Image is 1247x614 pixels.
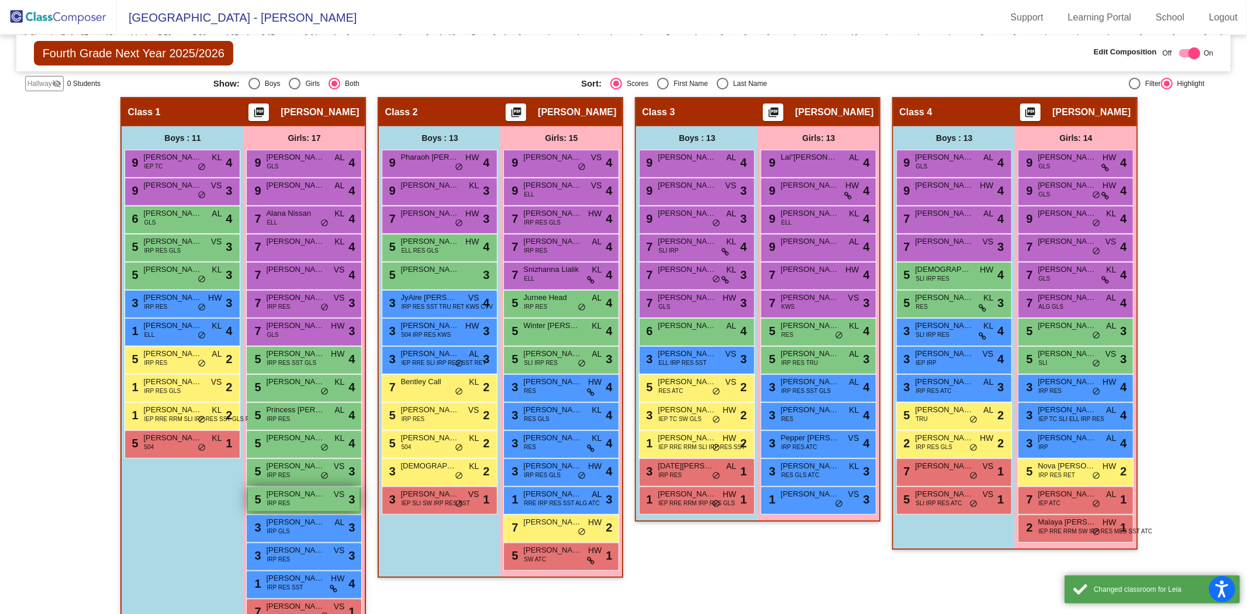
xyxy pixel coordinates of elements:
[997,238,1004,256] span: 3
[588,208,602,220] span: HW
[983,151,993,164] span: AL
[592,320,602,332] span: KL
[606,154,612,171] span: 4
[1092,219,1100,228] span: do_not_disturb_alt
[899,106,932,118] span: Class 4
[848,292,859,304] span: VS
[1023,296,1032,309] span: 7
[1038,302,1063,311] span: ALG GLS
[915,151,973,163] span: [PERSON_NAME]
[379,126,500,150] div: Boys : 13
[483,154,489,171] span: 4
[863,266,869,284] span: 4
[795,106,873,118] span: [PERSON_NAME]
[260,78,281,89] div: Boys
[780,264,839,275] span: [PERSON_NAME]
[915,320,973,332] span: [PERSON_NAME]
[1120,294,1127,312] span: 4
[1038,320,1096,332] span: [PERSON_NAME]
[723,292,736,304] span: HW
[198,191,206,200] span: do_not_disturb_alt
[509,106,523,123] mat-icon: picture_as_pdf
[226,266,232,284] span: 3
[780,236,839,247] span: [PERSON_NAME]
[129,240,138,253] span: 5
[266,264,324,275] span: [PERSON_NAME]
[592,264,602,276] span: KL
[1001,8,1053,27] a: Support
[320,303,329,312] span: do_not_disturb_alt
[658,264,716,275] span: [PERSON_NAME]
[524,218,561,227] span: IRP RES GLS
[523,208,582,219] span: [PERSON_NAME]
[900,212,910,225] span: 7
[763,104,783,121] button: Print Students Details
[348,266,355,284] span: 4
[226,294,232,312] span: 3
[1038,162,1050,171] span: GLS
[129,212,138,225] span: 6
[900,184,910,197] span: 9
[863,154,869,171] span: 4
[27,78,52,89] span: Hallway
[766,268,775,281] span: 7
[643,296,652,309] span: 7
[266,320,324,332] span: [PERSON_NAME]
[198,163,206,172] span: do_not_disturb_alt
[67,78,101,89] span: 0 Students
[143,292,202,303] span: [PERSON_NAME]
[129,268,138,281] span: 5
[400,264,459,275] span: [PERSON_NAME]
[506,104,526,121] button: Print Students Details
[400,236,459,247] span: [PERSON_NAME]
[643,156,652,169] span: 9
[915,292,973,303] span: [PERSON_NAME]
[997,154,1004,171] span: 4
[212,208,222,220] span: AL
[581,78,940,89] mat-radio-group: Select an option
[643,184,652,197] span: 9
[129,296,138,309] span: 3
[1038,208,1096,219] span: [PERSON_NAME]
[468,292,479,304] span: VS
[766,106,780,123] mat-icon: picture_as_pdf
[251,184,261,197] span: 9
[726,236,736,248] span: KL
[1059,8,1141,27] a: Learning Portal
[251,156,261,169] span: 9
[248,104,269,121] button: Print Students Details
[1023,212,1032,225] span: 9
[198,303,206,312] span: do_not_disturb_alt
[1173,78,1205,89] div: Highlight
[334,236,344,248] span: KL
[658,320,716,332] span: [PERSON_NAME]
[780,320,839,332] span: [PERSON_NAME]
[465,208,479,220] span: HW
[1023,184,1032,197] span: 9
[1020,104,1041,121] button: Print Students Details
[1023,268,1032,281] span: 7
[144,218,156,227] span: GLS
[606,294,612,312] span: 4
[1106,264,1116,276] span: KL
[226,154,232,171] span: 4
[52,79,61,88] mat-icon: visibility_off
[915,236,973,247] span: [PERSON_NAME]
[592,292,602,304] span: AL
[1038,274,1050,283] span: GLS
[916,302,928,311] span: RES
[606,266,612,284] span: 4
[1120,182,1127,199] span: 4
[465,151,479,164] span: HW
[740,154,747,171] span: 4
[509,184,518,197] span: 9
[538,106,616,118] span: [PERSON_NAME]
[728,78,767,89] div: Last Name
[726,208,736,220] span: AL
[1163,48,1172,58] span: Off
[636,126,758,150] div: Boys : 13
[643,212,652,225] span: 9
[592,236,602,248] span: AL
[849,320,859,332] span: KL
[900,240,910,253] span: 7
